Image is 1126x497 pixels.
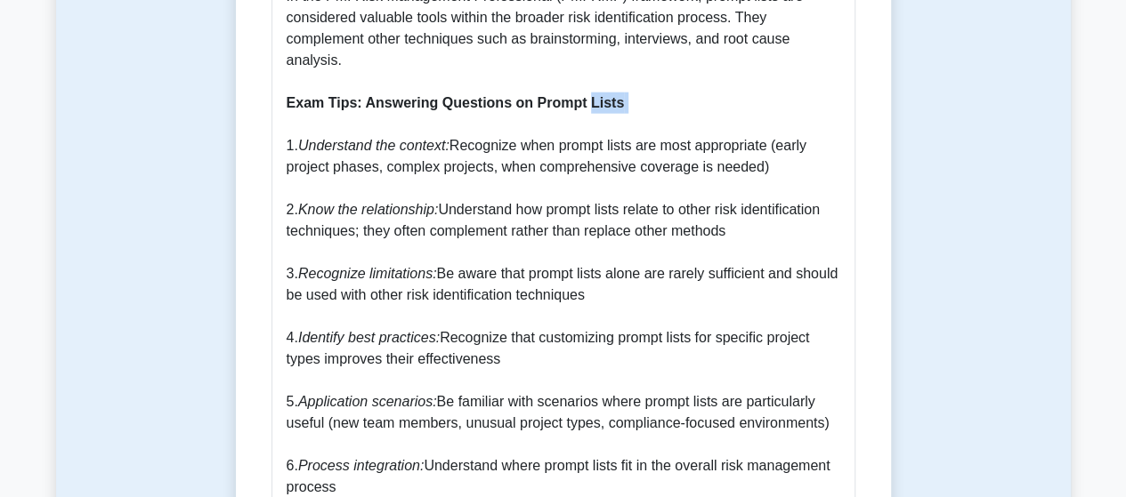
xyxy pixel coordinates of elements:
i: Process integration: [298,458,424,473]
b: Exam Tips: Answering Questions on Prompt Lists [287,95,625,110]
i: Know the relationship: [298,202,438,217]
i: Understand the context: [298,138,450,153]
i: Application scenarios: [298,394,437,409]
i: Identify best practices: [298,330,440,345]
i: Recognize limitations: [298,266,437,281]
